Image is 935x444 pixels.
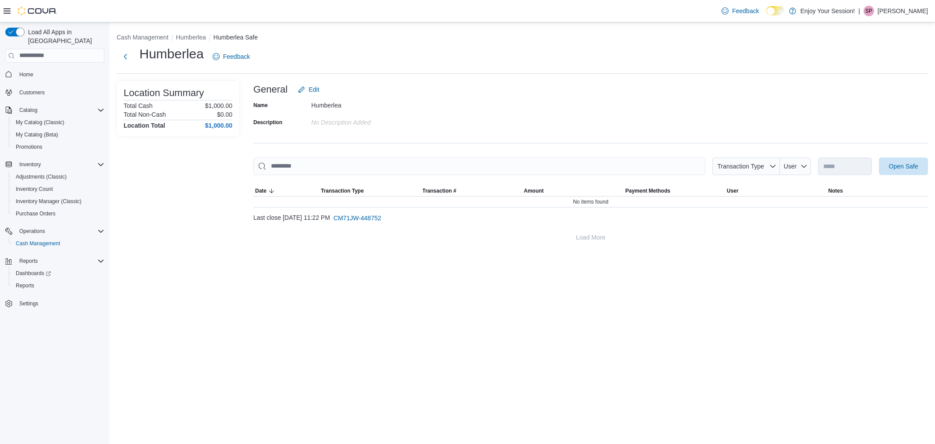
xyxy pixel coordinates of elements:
[124,88,204,98] h3: Location Summary
[727,187,739,194] span: User
[253,119,282,126] label: Description
[255,187,267,194] span: Date
[889,162,918,171] span: Open Safe
[524,187,544,194] span: Amount
[2,104,108,116] button: Catalog
[16,159,44,170] button: Inventory
[717,163,764,170] span: Transaction Type
[25,28,104,45] span: Load All Apps in [GEOGRAPHIC_DATA]
[12,208,104,219] span: Purchase Orders
[16,210,56,217] span: Purchase Orders
[16,143,43,150] span: Promotions
[9,237,108,250] button: Cash Management
[12,117,68,128] a: My Catalog (Classic)
[878,6,928,16] p: [PERSON_NAME]
[858,6,860,16] p: |
[626,187,671,194] span: Payment Methods
[311,115,429,126] div: No Description added
[864,6,874,16] div: Samuel Panzeca
[2,297,108,310] button: Settings
[712,158,780,175] button: Transaction Type
[19,228,45,235] span: Operations
[827,186,928,196] button: Notes
[176,34,206,41] button: Humberlea
[19,258,38,265] span: Reports
[16,87,104,98] span: Customers
[223,52,250,61] span: Feedback
[16,226,49,236] button: Operations
[117,33,928,43] nav: An example of EuiBreadcrumbs
[16,198,82,205] span: Inventory Manager (Classic)
[16,87,48,98] a: Customers
[2,158,108,171] button: Inventory
[16,131,58,138] span: My Catalog (Beta)
[117,48,134,65] button: Next
[828,187,843,194] span: Notes
[16,159,104,170] span: Inventory
[12,184,57,194] a: Inventory Count
[217,111,232,118] p: $0.00
[12,238,104,249] span: Cash Management
[9,195,108,208] button: Inventory Manager (Classic)
[780,158,811,175] button: User
[12,184,104,194] span: Inventory Count
[253,84,288,95] h3: General
[9,208,108,220] button: Purchase Orders
[522,186,624,196] button: Amount
[16,69,104,80] span: Home
[9,141,108,153] button: Promotions
[16,256,41,266] button: Reports
[12,129,62,140] a: My Catalog (Beta)
[12,129,104,140] span: My Catalog (Beta)
[423,187,456,194] span: Transaction #
[9,171,108,183] button: Adjustments (Classic)
[19,89,45,96] span: Customers
[2,68,108,81] button: Home
[16,256,104,266] span: Reports
[9,116,108,129] button: My Catalog (Classic)
[12,238,64,249] a: Cash Management
[2,225,108,237] button: Operations
[2,255,108,267] button: Reports
[253,209,928,227] div: Last close [DATE] 11:22 PM
[879,158,928,175] button: Open Safe
[12,280,104,291] span: Reports
[309,85,319,94] span: Edit
[16,186,53,193] span: Inventory Count
[209,48,253,65] a: Feedback
[12,172,104,182] span: Adjustments (Classic)
[12,280,38,291] a: Reports
[16,105,104,115] span: Catalog
[9,129,108,141] button: My Catalog (Beta)
[12,196,85,207] a: Inventory Manager (Classic)
[718,2,762,20] a: Feedback
[12,142,46,152] a: Promotions
[295,81,323,98] button: Edit
[253,158,705,175] input: This is a search bar. As you type, the results lower in the page will automatically filter.
[9,183,108,195] button: Inventory Count
[12,142,104,152] span: Promotions
[253,102,268,109] label: Name
[5,64,104,333] nav: Complex example
[784,163,797,170] span: User
[766,6,785,15] input: Dark Mode
[12,208,59,219] a: Purchase Orders
[330,209,385,227] button: CM71JW-448752
[16,105,41,115] button: Catalog
[16,226,104,236] span: Operations
[334,214,381,222] span: CM71JW-448752
[19,71,33,78] span: Home
[124,102,153,109] h6: Total Cash
[18,7,57,15] img: Cova
[117,34,168,41] button: Cash Management
[205,122,232,129] h4: $1,000.00
[16,298,42,309] a: Settings
[213,34,258,41] button: Humberlea Safe
[12,268,54,279] a: Dashboards
[421,186,523,196] button: Transaction #
[12,268,104,279] span: Dashboards
[573,198,608,205] span: No items found
[800,6,855,16] p: Enjoy Your Session!
[311,98,429,109] div: Humberlea
[16,119,64,126] span: My Catalog (Classic)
